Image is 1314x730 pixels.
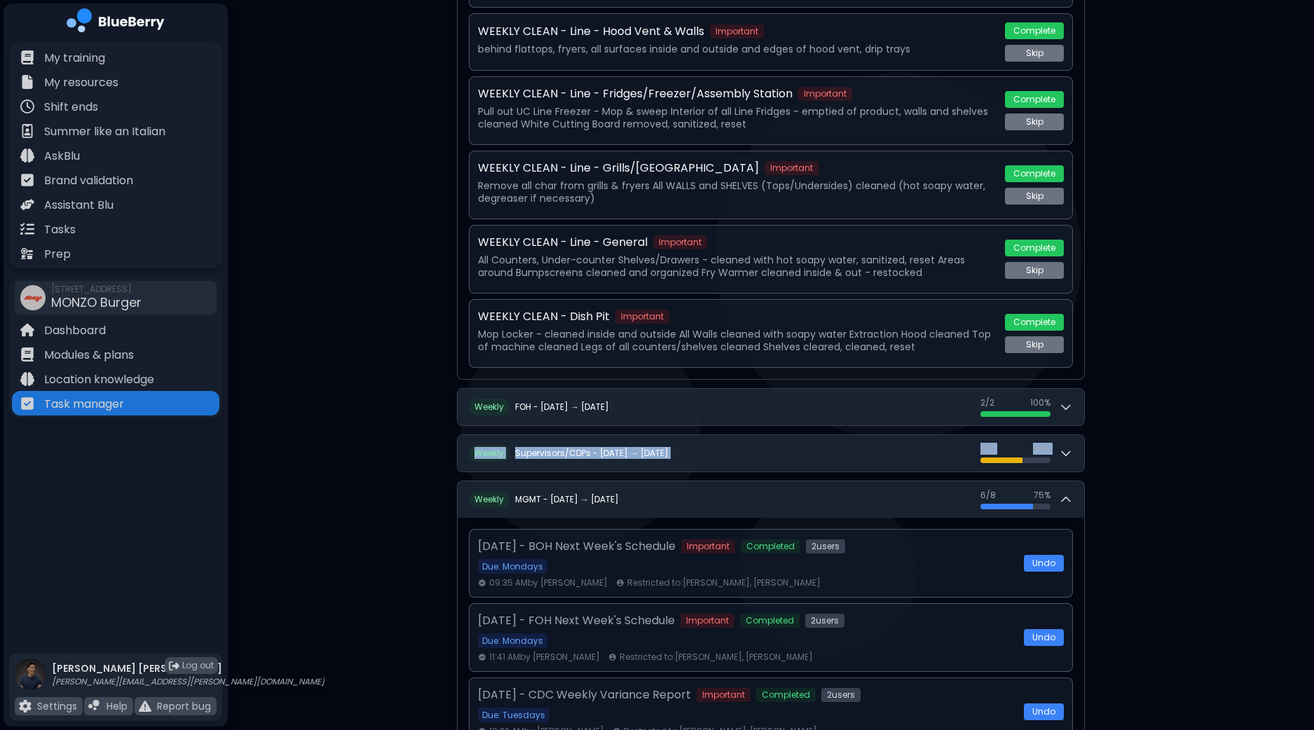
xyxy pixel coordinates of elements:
[1034,490,1050,501] span: 75 %
[20,347,34,361] img: file icon
[44,172,133,189] p: Brand validation
[515,401,609,413] h2: FOH - [DATE] → [DATE]
[483,401,504,413] span: eekly
[489,652,600,663] span: 11:41 AM by [PERSON_NAME]
[469,399,509,415] span: W
[798,87,852,101] span: Important
[1005,165,1064,182] button: Complete
[44,74,118,91] p: My resources
[1005,22,1064,39] button: Complete
[515,494,619,505] h2: MGMT - [DATE] → [DATE]
[458,435,1084,471] button: WeeklySupervisors/CDPs - [DATE] → [DATE]3/560%
[478,612,675,629] p: [DATE] - FOH Next Week's Schedule
[806,539,845,553] span: 2 user s
[67,8,165,37] img: company logo
[20,323,34,337] img: file icon
[615,310,669,324] span: Important
[805,614,844,628] span: 2 user s
[44,371,154,388] p: Location knowledge
[1005,113,1064,130] button: Skip
[20,149,34,163] img: file icon
[20,222,34,236] img: file icon
[1005,91,1064,108] button: Complete
[478,105,997,130] p: Pull out UC Line Freezer - Mop & sweep Interior of all Line Fridges - emptied of product, walls a...
[52,662,324,675] p: [PERSON_NAME] [PERSON_NAME]
[44,322,106,339] p: Dashboard
[478,538,676,555] p: [DATE] - BOH Next Week's Schedule
[1005,188,1064,205] button: Skip
[483,447,504,459] span: eekly
[620,652,813,663] span: Restricted to: [PERSON_NAME], [PERSON_NAME]
[20,99,34,113] img: file icon
[1024,555,1064,572] button: Undo
[1024,629,1064,646] button: Undo
[44,246,71,263] p: Prep
[51,294,142,311] span: MONZO Burger
[44,197,114,214] p: Assistant Blu
[680,614,734,628] span: Important
[469,491,509,508] span: W
[478,234,648,251] p: WEEKLY CLEAN - Line - General
[44,50,105,67] p: My training
[44,221,76,238] p: Tasks
[51,284,142,295] span: [STREET_ADDRESS]
[157,700,211,712] p: Report bug
[52,676,324,687] p: [PERSON_NAME][EMAIL_ADDRESS][PERSON_NAME][DOMAIN_NAME]
[20,124,34,138] img: file icon
[44,123,165,140] p: Summer like an Italian
[107,700,128,712] p: Help
[169,661,179,671] img: logout
[182,660,214,671] span: Log out
[478,23,704,40] p: WEEKLY CLEAN - Line - Hood Vent & Walls
[1024,703,1064,720] button: Undo
[20,397,34,411] img: file icon
[1005,240,1064,256] button: Complete
[1033,443,1050,455] span: 60 %
[458,481,1084,518] button: WeeklyMGMT - [DATE] → [DATE]6/875%
[478,85,793,102] p: WEEKLY CLEAN - Line - Fridges/Freezer/Assembly Station
[44,148,80,165] p: AskBlu
[44,396,124,413] p: Task manager
[20,50,34,64] img: file icon
[469,445,509,462] span: W
[627,577,821,588] span: Restricted to: [PERSON_NAME], [PERSON_NAME]
[980,490,996,501] span: 6 / 8
[478,559,547,574] span: Due: Mondays
[697,688,751,702] span: Important
[1005,336,1064,353] button: Skip
[458,389,1084,425] button: WeeklyFOH - [DATE] → [DATE]2/2100%
[20,247,34,261] img: file icon
[681,539,735,553] span: Important
[20,198,34,212] img: file icon
[1005,314,1064,331] button: Complete
[478,687,691,703] p: [DATE] - CDC Weekly Variance Report
[1005,262,1064,279] button: Skip
[20,372,34,386] img: file icon
[765,161,819,175] span: Important
[980,397,994,408] span: 2 / 2
[1030,397,1050,408] span: 100 %
[821,688,861,702] span: 2 user s
[478,708,549,722] span: Due: Tuesdays
[478,179,997,205] p: Remove all char from grills & fryers All WALLS and SHELVES (Tops/Undersides) cleaned (hot soapy w...
[20,173,34,187] img: file icon
[88,700,101,712] img: file icon
[489,577,608,588] span: 09:35 AM by [PERSON_NAME]
[515,448,669,459] h2: Supervisors/CDPs - [DATE] → [DATE]
[478,308,610,325] p: WEEKLY CLEAN - Dish Pit
[756,688,816,702] span: Completed
[478,254,997,279] p: All Counters, Under-counter Shelves/Drawers - cleaned with hot soapy water, sanitized, reset Area...
[483,493,504,505] span: eekly
[980,443,995,455] span: 3 / 5
[139,700,151,712] img: file icon
[19,700,32,712] img: file icon
[478,43,997,55] p: behind flattops, fryers, all surfaces inside and outside and edges of hood vent, drip trays
[478,160,759,177] p: WEEKLY CLEAN - Line - Grills/[GEOGRAPHIC_DATA]
[478,633,547,648] span: Due: Mondays
[44,99,98,116] p: Shift ends
[653,235,707,249] span: Important
[20,75,34,89] img: file icon
[15,659,46,704] img: profile photo
[710,25,764,39] span: Important
[478,328,997,353] p: Mop Locker - cleaned inside and outside All Walls cleaned with soapy water Extraction Hood cleane...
